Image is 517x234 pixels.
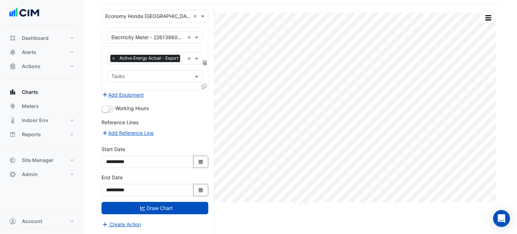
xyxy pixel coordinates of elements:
span: Clone Favourites and Tasks from this Equipment to other Equipment [202,83,207,89]
span: Indoor Env [22,117,48,124]
span: Alerts [22,49,36,56]
button: Admin [6,167,79,181]
button: Add Reference Line [101,129,154,137]
button: Create Action [101,220,141,228]
app-icon: Charts [9,89,16,96]
span: Admin [22,171,38,178]
app-icon: Actions [9,63,16,70]
span: Active Energy Actual - Export [118,55,180,62]
div: Open Intercom Messenger [493,210,510,227]
button: Site Manager [6,153,79,167]
button: Actions [6,59,79,73]
button: Alerts [6,45,79,59]
label: Reference Lines [101,119,139,126]
button: Dashboard [6,31,79,45]
button: Draw Chart [101,202,208,214]
span: Dashboard [22,35,49,42]
div: Tasks [110,72,125,82]
span: Actions [22,63,41,70]
button: Indoor Env [6,113,79,127]
app-icon: Admin [9,171,16,178]
span: Clear [187,55,193,62]
img: Company Logo [8,6,40,20]
fa-icon: Select Date [198,187,204,193]
button: Reports [6,127,79,142]
span: × [110,55,117,62]
fa-icon: Select Date [198,159,204,165]
label: Start Date [101,145,125,153]
app-icon: Indoor Env [9,117,16,124]
app-icon: Meters [9,103,16,110]
button: Charts [6,85,79,99]
span: Charts [22,89,38,96]
label: End Date [101,174,123,181]
button: Meters [6,99,79,113]
app-icon: Reports [9,131,16,138]
app-icon: Site Manager [9,157,16,164]
button: Account [6,214,79,228]
app-icon: Dashboard [9,35,16,42]
span: Site Manager [22,157,54,164]
span: Clear [193,12,199,20]
span: Choose Function [202,60,208,66]
app-icon: Alerts [9,49,16,56]
span: Reports [22,131,41,138]
span: Working Hours [115,105,149,111]
span: Clear [187,34,193,41]
span: Account [22,218,42,225]
span: Meters [22,103,39,110]
button: Add Equipment [101,91,144,99]
button: More Options [481,13,495,22]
